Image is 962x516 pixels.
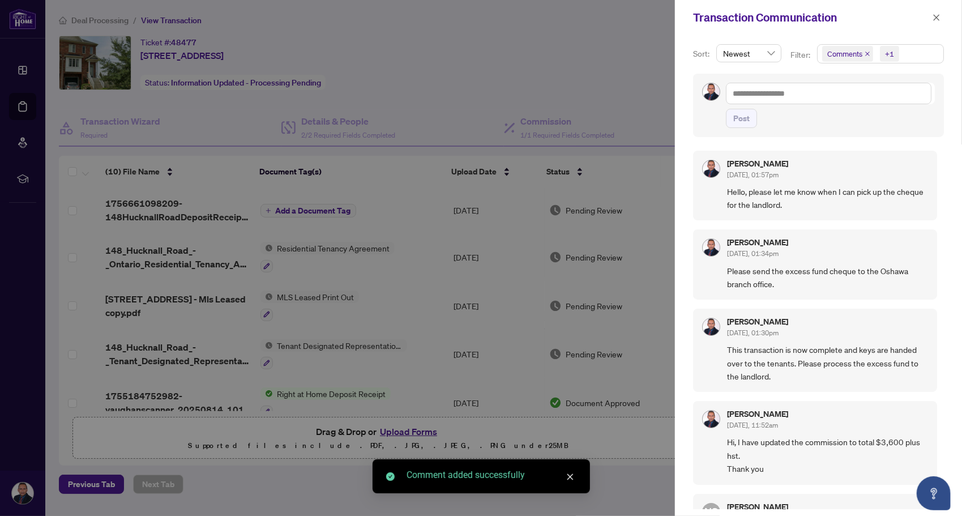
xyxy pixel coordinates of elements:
span: Comments [827,48,862,59]
img: Profile Icon [703,160,720,177]
h5: [PERSON_NAME] [727,238,788,246]
img: Profile Icon [703,83,720,100]
a: Close [564,471,576,483]
span: [DATE], 01:34pm [727,249,779,258]
span: close [865,51,870,57]
span: [DATE], 01:57pm [727,170,779,179]
span: check-circle [386,472,395,481]
div: +1 [885,48,894,59]
span: Please send the excess fund cheque to the Oshawa branch office. [727,265,928,291]
h5: [PERSON_NAME] [727,503,788,511]
h5: [PERSON_NAME] [727,410,788,418]
img: Profile Icon [703,318,720,335]
span: Hello, please let me know when I can pick up the cheque for the landlord. [727,185,928,212]
span: Comments [822,46,873,62]
img: Profile Icon [703,411,720,428]
p: Sort: [693,48,712,60]
div: Transaction Communication [693,9,929,26]
h5: [PERSON_NAME] [727,160,788,168]
span: close [566,473,574,481]
span: close [933,14,940,22]
span: [DATE], 11:52am [727,421,778,429]
button: Open asap [917,476,951,510]
span: [DATE], 01:30pm [727,329,779,337]
img: Profile Icon [703,239,720,256]
p: Filter: [790,49,812,61]
span: This transaction is now complete and keys are handed over to the tenants. Please process the exce... [727,343,928,383]
span: Newest [723,45,775,62]
h5: [PERSON_NAME] [727,318,788,326]
button: Post [726,109,757,128]
span: Hi, I have updated the commission to total $3,600 plus hst. Thank you [727,436,928,475]
div: Comment added successfully [407,468,576,482]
